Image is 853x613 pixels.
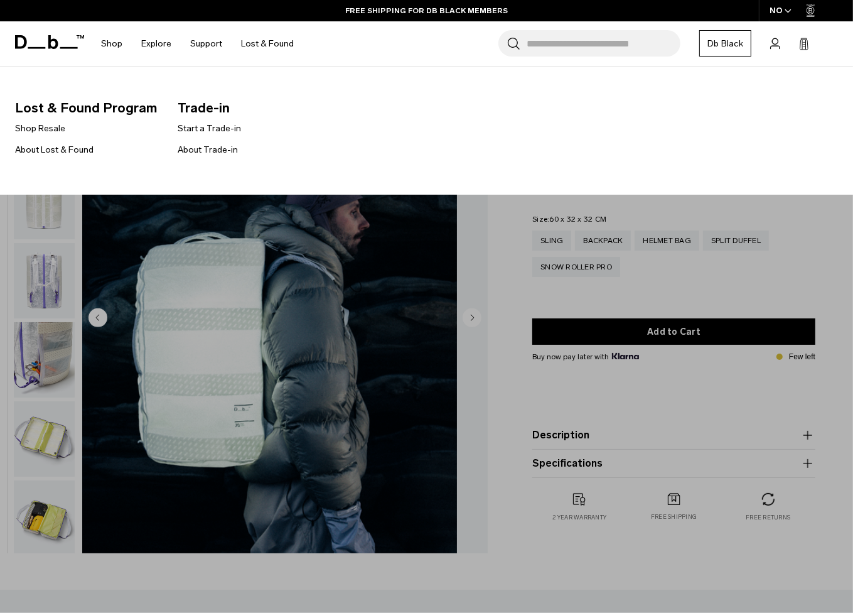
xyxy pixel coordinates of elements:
a: About Lost & Found [15,143,94,156]
a: Shop Resale [15,122,65,135]
span: Lost & Found Program [15,98,158,118]
a: Explore [141,21,171,66]
a: About Trade-in [178,143,238,156]
nav: Main Navigation [92,21,303,66]
a: FREE SHIPPING FOR DB BLACK MEMBERS [345,5,508,16]
a: Lost & Found [241,21,294,66]
a: Shop [101,21,122,66]
a: Db Black [699,30,751,57]
span: Trade-in [178,98,320,118]
a: Support [190,21,222,66]
a: Start a Trade-in [178,122,241,135]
